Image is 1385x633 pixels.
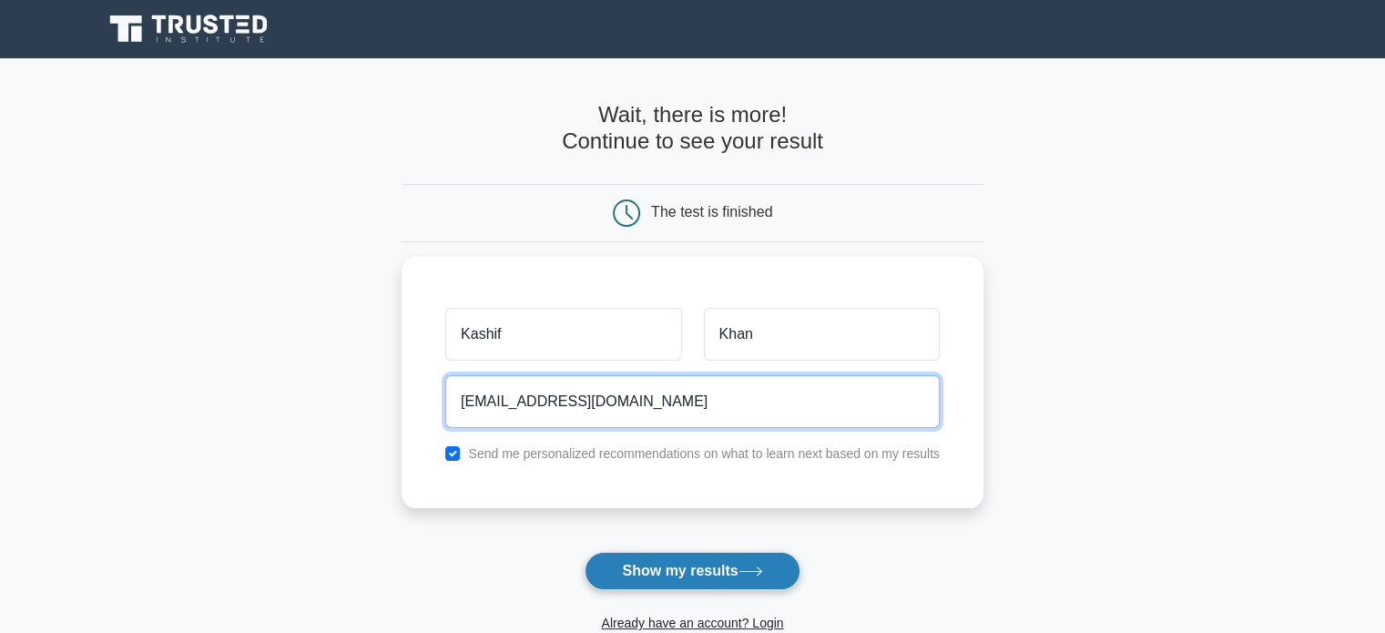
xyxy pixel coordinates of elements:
input: Last name [704,308,940,361]
h4: Wait, there is more! Continue to see your result [402,102,983,155]
label: Send me personalized recommendations on what to learn next based on my results [468,446,940,461]
a: Already have an account? Login [601,616,783,630]
input: Email [445,375,940,428]
button: Show my results [585,552,799,590]
div: The test is finished [651,204,772,220]
input: First name [445,308,681,361]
